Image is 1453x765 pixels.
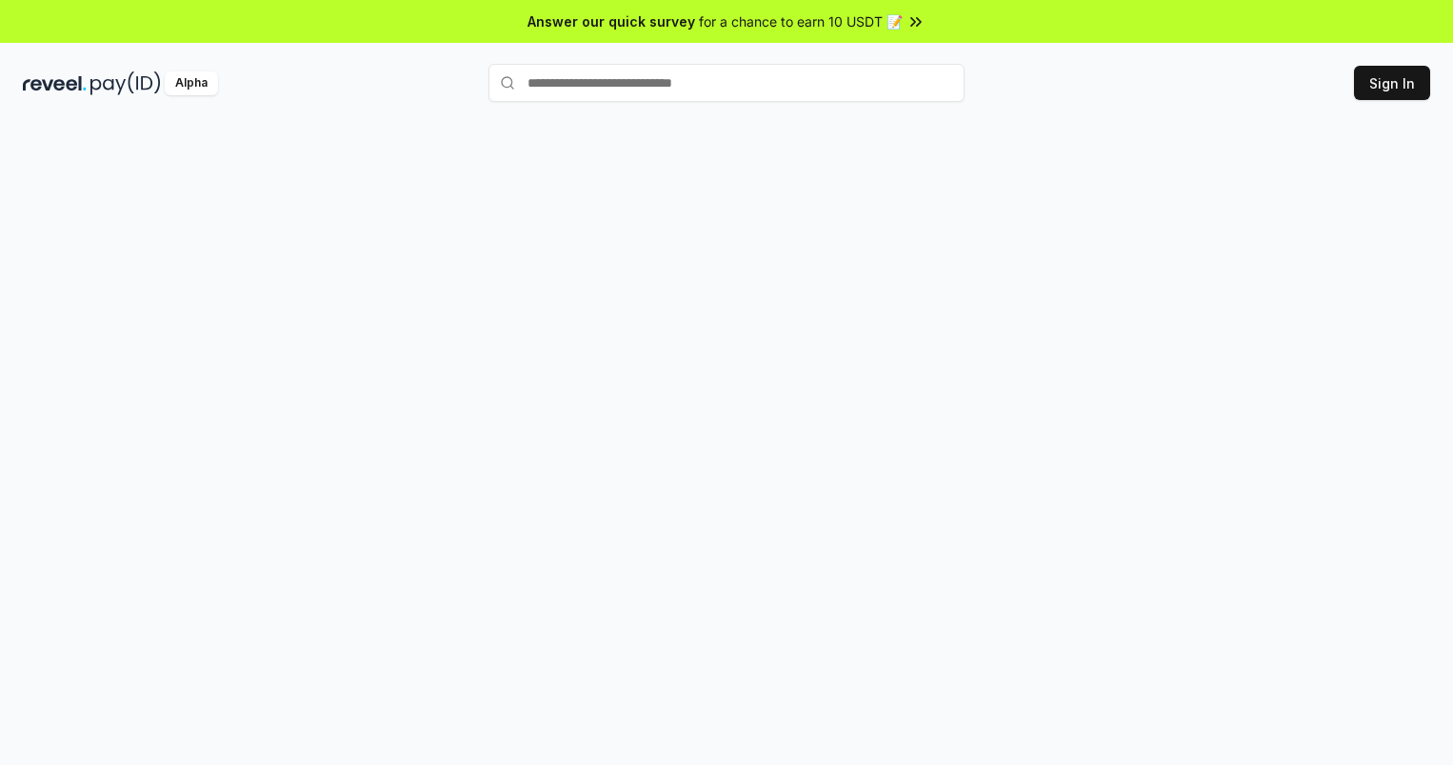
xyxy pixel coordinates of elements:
div: Alpha [165,71,218,95]
span: for a chance to earn 10 USDT 📝 [699,11,903,31]
img: reveel_dark [23,71,87,95]
img: pay_id [90,71,161,95]
button: Sign In [1354,66,1430,100]
span: Answer our quick survey [527,11,695,31]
